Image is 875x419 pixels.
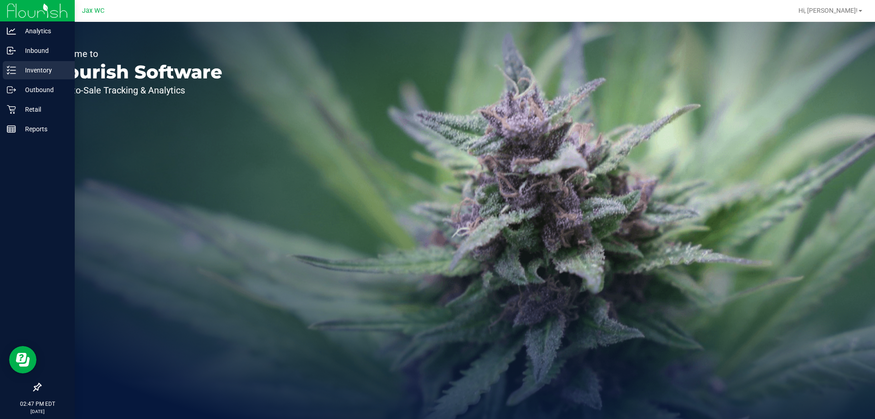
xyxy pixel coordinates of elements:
[16,65,71,76] p: Inventory
[16,84,71,95] p: Outbound
[7,26,16,36] inline-svg: Analytics
[7,124,16,134] inline-svg: Reports
[7,85,16,94] inline-svg: Outbound
[49,49,222,58] p: Welcome to
[9,346,36,373] iframe: Resource center
[4,408,71,415] p: [DATE]
[82,7,104,15] span: Jax WC
[49,63,222,81] p: Flourish Software
[7,46,16,55] inline-svg: Inbound
[16,124,71,134] p: Reports
[798,7,858,14] span: Hi, [PERSON_NAME]!
[16,104,71,115] p: Retail
[16,26,71,36] p: Analytics
[7,66,16,75] inline-svg: Inventory
[4,400,71,408] p: 02:47 PM EDT
[7,105,16,114] inline-svg: Retail
[16,45,71,56] p: Inbound
[49,86,222,95] p: Seed-to-Sale Tracking & Analytics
